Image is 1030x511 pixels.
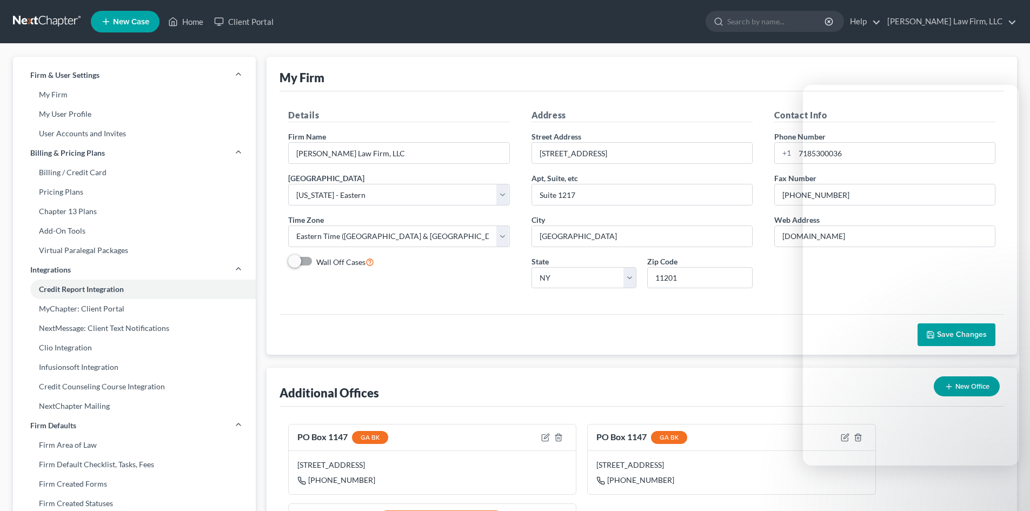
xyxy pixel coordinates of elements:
a: Firm Default Checklist, Tasks, Fees [13,455,256,474]
label: Apt, Suite, etc [531,172,578,184]
a: Firm Defaults [13,416,256,435]
a: Integrations [13,260,256,280]
span: Firm Name [288,132,326,141]
a: NextMessage: Client Text Notifications [13,318,256,338]
label: [GEOGRAPHIC_DATA] [288,172,364,184]
a: NextChapter Mailing [13,396,256,416]
div: PO Box 1147 [596,431,687,444]
input: Enter city... [532,226,752,247]
a: Clio Integration [13,338,256,357]
a: Virtual Paralegal Packages [13,241,256,260]
input: (optional) [532,184,752,205]
span: Billing & Pricing Plans [30,148,105,158]
a: My Firm [13,85,256,104]
a: Firm Area of Law [13,435,256,455]
iframe: Intercom live chat [803,85,1019,466]
label: Zip Code [647,256,677,267]
a: Client Portal [209,12,279,31]
h5: Address [531,109,753,122]
input: Search by name... [727,11,826,31]
a: Credit Report Integration [13,280,256,299]
label: Time Zone [288,214,324,225]
a: Firm & User Settings [13,65,256,85]
div: [STREET_ADDRESS] [596,460,866,470]
a: Help [845,12,881,31]
h5: Contact Info [774,109,995,122]
input: Enter phone... [795,143,995,163]
input: Enter address... [532,143,752,163]
input: XXXXX [647,267,753,289]
label: City [531,214,545,225]
input: Enter web address.... [775,226,995,247]
input: Enter fax... [775,184,995,205]
a: My User Profile [13,104,256,124]
span: Firm & User Settings [30,70,99,81]
a: MyChapter: Client Portal [13,299,256,318]
span: Wall Off Cases [316,257,366,267]
div: My Firm [280,70,324,85]
div: GA BK [651,431,687,444]
input: Enter name... [289,143,509,163]
a: Pricing Plans [13,182,256,202]
a: Chapter 13 Plans [13,202,256,221]
a: Add-On Tools [13,221,256,241]
div: [STREET_ADDRESS] [297,460,567,470]
a: User Accounts and Invites [13,124,256,143]
div: +1 [775,143,795,163]
a: Home [163,12,209,31]
span: Firm Defaults [30,420,76,431]
label: Street Address [531,131,581,142]
a: Infusionsoft Integration [13,357,256,377]
label: Fax Number [774,172,816,184]
a: Credit Counseling Course Integration [13,377,256,396]
a: Billing & Pricing Plans [13,143,256,163]
div: Additional Offices [280,385,379,401]
span: [PHONE_NUMBER] [607,475,674,485]
a: Billing / Credit Card [13,163,256,182]
span: [PHONE_NUMBER] [308,475,375,485]
a: Firm Created Forms [13,474,256,494]
span: Integrations [30,264,71,275]
label: State [531,256,549,267]
a: [PERSON_NAME] Law Firm, LLC [882,12,1016,31]
div: PO Box 1147 [297,431,388,444]
span: New Case [113,18,149,26]
div: GA BK [352,431,388,444]
iframe: Intercom live chat [993,474,1019,500]
label: Web Address [774,214,820,225]
h5: Details [288,109,509,122]
label: Phone Number [774,131,826,142]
